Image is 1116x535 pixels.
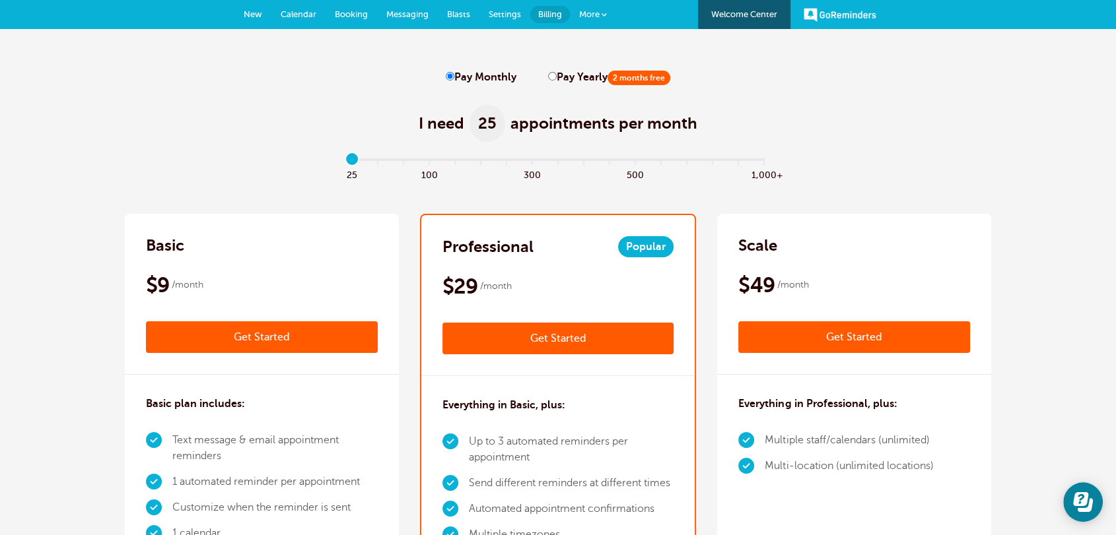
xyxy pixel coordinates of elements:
label: Pay Yearly [548,71,670,84]
span: Blasts [447,9,470,19]
li: Text message & email appointment reminders [172,427,378,469]
span: 300 [520,166,545,181]
span: 2 months free [608,71,670,85]
li: Up to 3 automated reminders per appointment [469,429,674,470]
span: Calendar [281,9,316,19]
h2: Basic [146,235,184,256]
span: /month [480,278,512,294]
span: $29 [442,273,478,299]
span: Billing [538,9,562,19]
span: Popular [618,236,674,257]
span: Booking [335,9,368,19]
span: Messaging [386,9,429,19]
h3: Everything in Professional, plus: [738,396,897,412]
iframe: Resource center [1063,482,1103,522]
span: /month [777,277,808,293]
span: Settings [489,9,521,19]
li: Send different reminders at different times [469,470,674,496]
a: Get Started [738,321,970,353]
h3: Basic plan includes: [146,396,245,412]
span: 500 [623,166,648,181]
input: Pay Yearly2 months free [548,72,557,80]
span: I need [419,113,464,134]
span: 100 [417,166,442,181]
span: New [244,9,262,19]
span: $9 [146,272,170,298]
li: Customize when the reminder is sent [172,495,378,520]
span: 25 [470,105,505,142]
li: 1 automated reminder per appointment [172,469,378,495]
a: Get Started [442,323,674,354]
label: Pay Monthly [446,71,516,84]
h2: Scale [738,235,777,256]
span: $49 [738,272,775,298]
li: Automated appointment confirmations [469,496,674,522]
a: Billing [530,6,570,23]
span: 25 [339,166,365,181]
li: Multi-location (unlimited locations) [765,453,933,479]
a: Get Started [146,321,378,353]
span: /month [172,277,203,293]
li: Multiple staff/calendars (unlimited) [765,427,933,453]
h2: Professional [442,236,534,257]
input: Pay Monthly [446,72,454,80]
span: More [579,9,600,19]
h3: Everything in Basic, plus: [442,397,565,413]
span: 1,000+ [751,166,777,181]
span: appointments per month [510,113,697,134]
